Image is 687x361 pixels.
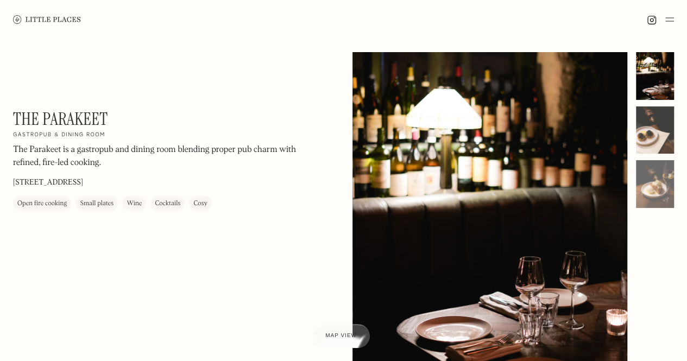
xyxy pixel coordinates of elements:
h2: Gastropub & dining room [13,131,105,139]
div: Cocktails [155,198,180,209]
p: The Parakeet is a gastropub and dining room blending proper pub charm with refined, fire-led cook... [13,143,306,169]
p: [STREET_ADDRESS] [13,177,83,188]
span: Map view [325,333,357,339]
a: Map view [312,324,370,348]
div: Open fire cooking [17,198,67,209]
h1: The Parakeet [13,109,108,129]
div: Small plates [80,198,114,209]
div: Wine [127,198,142,209]
div: Cosy [193,198,207,209]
